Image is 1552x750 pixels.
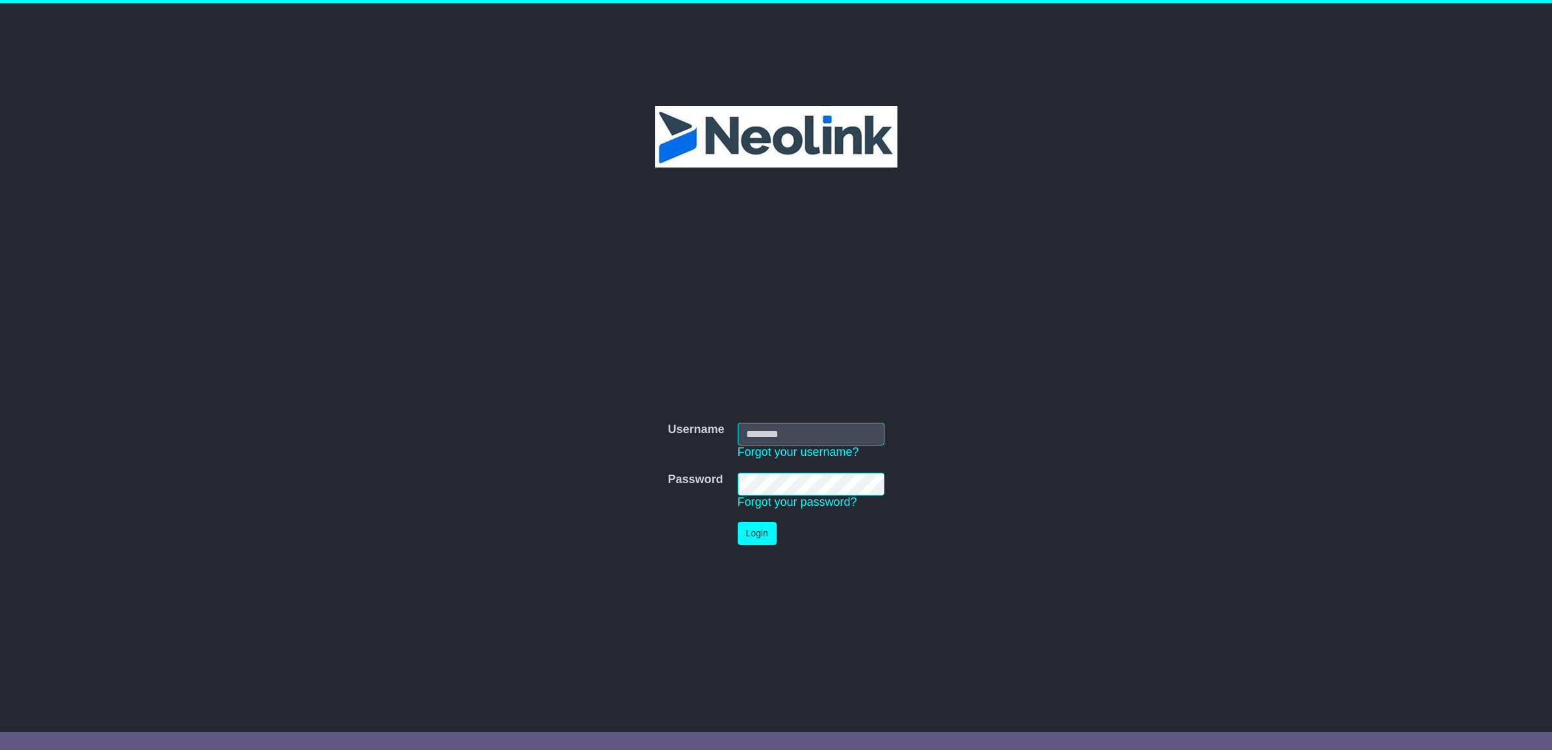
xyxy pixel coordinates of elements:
[668,423,724,437] label: Username
[738,445,859,458] a: Forgot your username?
[655,106,897,168] img: Neolink
[668,473,723,487] label: Password
[738,522,777,545] button: Login
[738,495,857,508] a: Forgot your password?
